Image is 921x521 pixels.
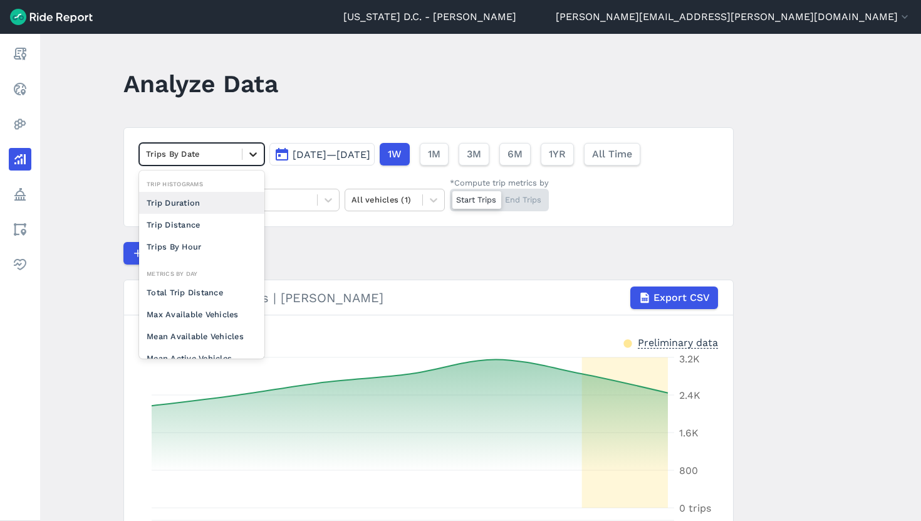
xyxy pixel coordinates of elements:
button: Export CSV [630,287,718,309]
a: [US_STATE] D.C. - [PERSON_NAME] [343,9,516,24]
span: 1W [388,147,402,162]
span: 6M [507,147,523,162]
span: 3M [467,147,481,162]
div: Trip Duration [139,192,264,214]
div: Mean Available Vehicles [139,325,264,347]
tspan: 3.2K [679,353,700,365]
button: All Time [584,143,640,166]
h1: Analyze Data [123,66,278,101]
span: Export CSV [653,290,710,305]
a: Report [9,43,31,65]
button: Compare Metrics [123,242,239,265]
button: 1YR [541,143,574,166]
tspan: 0 trips [679,502,711,514]
span: 1YR [549,147,566,162]
tspan: 1.6K [679,427,699,439]
div: Trips By Hour [139,236,264,258]
a: Analyze [9,148,31,171]
a: Realtime [9,78,31,100]
tspan: 2.4K [679,389,700,401]
div: *Compute trip metrics by [450,177,549,189]
div: Metrics By Day [139,268,264,280]
div: Trip Distance [139,214,264,236]
div: Mean Active Vehicles [139,347,264,369]
a: Health [9,253,31,276]
div: Total Trip Distance [139,282,264,303]
button: [DATE]—[DATE] [269,143,375,166]
button: [PERSON_NAME][EMAIL_ADDRESS][PERSON_NAME][DOMAIN_NAME] [556,9,911,24]
img: Ride Report [10,9,93,25]
button: 1W [380,143,410,166]
a: Policy [9,183,31,206]
div: Trip Histograms [139,178,264,190]
div: Trips By Date | Starts | [PERSON_NAME] [139,287,718,309]
span: [DATE]—[DATE] [293,149,370,161]
a: Areas [9,218,31,241]
tspan: 800 [679,465,698,476]
button: 1M [420,143,449,166]
button: 3M [459,143,489,166]
button: 6M [499,143,531,166]
div: Preliminary data [638,335,718,349]
span: All Time [592,147,632,162]
a: Heatmaps [9,113,31,135]
div: Max Available Vehicles [139,303,264,325]
span: 1M [428,147,440,162]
